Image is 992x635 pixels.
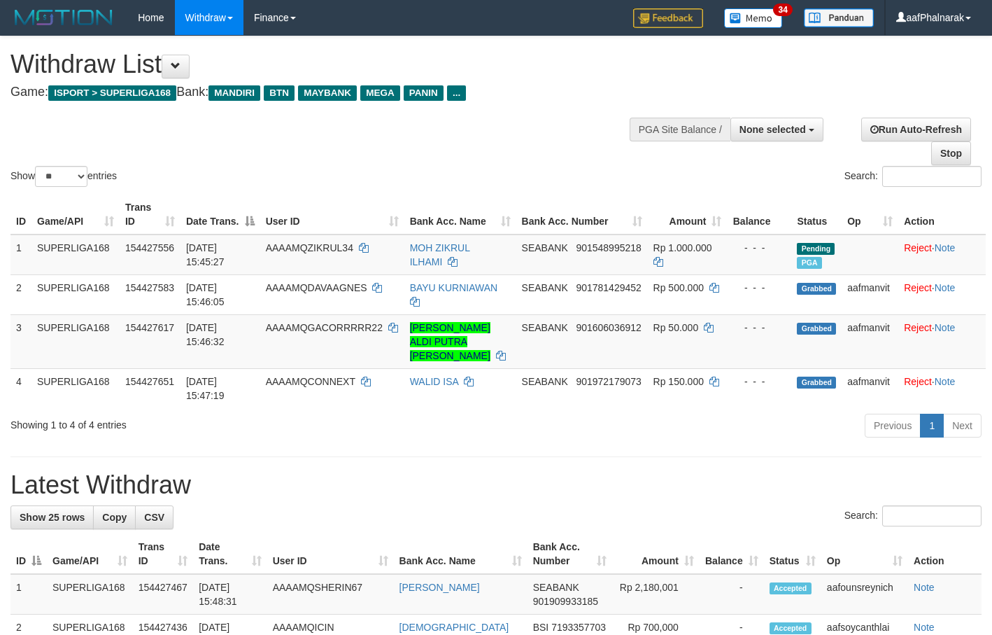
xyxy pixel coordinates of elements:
[404,195,516,235] th: Bank Acc. Name: activate to sort column ascending
[47,574,133,615] td: SUPERLIGA168
[904,322,932,333] a: Reject
[797,257,821,269] span: Marked by aafounsreynich
[797,323,836,335] span: Grabbed
[732,241,786,255] div: - - -
[410,322,490,361] a: [PERSON_NAME] ALDI PUTRA [PERSON_NAME]
[533,582,579,593] span: SEABANK
[516,195,648,235] th: Bank Acc. Number: activate to sort column ascending
[208,85,260,101] span: MANDIRI
[576,282,641,293] span: Copy 901781429452 to clipboard
[739,124,806,135] span: None selected
[10,50,647,78] h1: Withdraw List
[935,282,956,293] a: Note
[193,574,267,615] td: [DATE] 15:48:31
[20,512,85,523] span: Show 25 rows
[730,118,823,141] button: None selected
[576,322,641,333] span: Copy 901606036912 to clipboard
[10,412,403,432] div: Showing 1 to 4 of 4 entries
[522,282,568,293] span: SEABANK
[264,85,295,101] span: BTN
[630,118,730,141] div: PGA Site Balance /
[10,368,31,408] td: 4
[360,85,400,101] span: MEGA
[10,235,31,275] td: 1
[770,582,812,594] span: Accepted
[410,376,459,387] a: WALID ISA
[935,322,956,333] a: Note
[394,534,527,574] th: Bank Acc. Name: activate to sort column ascending
[10,274,31,314] td: 2
[865,414,921,438] a: Previous
[186,242,225,267] span: [DATE] 15:45:27
[898,274,986,314] td: ·
[842,195,898,235] th: Op: activate to sort column ascending
[10,574,47,615] td: 1
[882,505,982,526] input: Search:
[648,195,728,235] th: Amount: activate to sort column ascending
[31,274,120,314] td: SUPERLIGA168
[770,622,812,634] span: Accepted
[125,322,174,333] span: 154427617
[266,242,353,253] span: AAAAMQZIKRUL34
[804,8,874,27] img: panduan.png
[700,574,764,615] td: -
[653,376,704,387] span: Rp 150.000
[773,4,792,16] span: 34
[266,322,383,333] span: AAAAMQGACORRRRR22
[144,512,164,523] span: CSV
[904,282,932,293] a: Reject
[844,505,982,526] label: Search:
[898,235,986,275] td: ·
[653,282,704,293] span: Rp 500.000
[125,376,174,387] span: 154427651
[533,622,549,633] span: BSI
[844,166,982,187] label: Search:
[267,534,394,574] th: User ID: activate to sort column ascending
[898,195,986,235] th: Action
[410,282,498,293] a: BAYU KURNIAWAN
[447,85,466,101] span: ...
[10,534,47,574] th: ID: activate to sort column descending
[522,242,568,253] span: SEABANK
[10,166,117,187] label: Show entries
[797,283,836,295] span: Grabbed
[904,242,932,253] a: Reject
[732,321,786,335] div: - - -
[527,534,612,574] th: Bank Acc. Number: activate to sort column ascending
[576,376,641,387] span: Copy 901972179073 to clipboard
[764,534,821,574] th: Status: activate to sort column ascending
[10,195,31,235] th: ID
[842,274,898,314] td: aafmanvit
[943,414,982,438] a: Next
[180,195,260,235] th: Date Trans.: activate to sort column descending
[920,414,944,438] a: 1
[31,195,120,235] th: Game/API: activate to sort column ascending
[133,574,193,615] td: 154427467
[724,8,783,28] img: Button%20Memo.svg
[186,376,225,401] span: [DATE] 15:47:19
[612,574,700,615] td: Rp 2,180,001
[700,534,764,574] th: Balance: activate to sort column ascending
[10,505,94,529] a: Show 25 rows
[10,7,117,28] img: MOTION_logo.png
[399,582,480,593] a: [PERSON_NAME]
[48,85,176,101] span: ISPORT > SUPERLIGA168
[797,377,836,389] span: Grabbed
[821,574,908,615] td: aafounsreynich
[522,322,568,333] span: SEABANK
[10,471,982,499] h1: Latest Withdraw
[135,505,173,529] a: CSV
[260,195,404,235] th: User ID: activate to sort column ascending
[551,622,606,633] span: Copy 7193357703 to clipboard
[861,118,971,141] a: Run Auto-Refresh
[633,8,703,28] img: Feedback.jpg
[732,375,786,389] div: - - -
[653,242,712,253] span: Rp 1.000.000
[125,282,174,293] span: 154427583
[935,376,956,387] a: Note
[791,195,842,235] th: Status
[93,505,136,529] a: Copy
[882,166,982,187] input: Search:
[47,534,133,574] th: Game/API: activate to sort column ascending
[576,242,641,253] span: Copy 901548995218 to clipboard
